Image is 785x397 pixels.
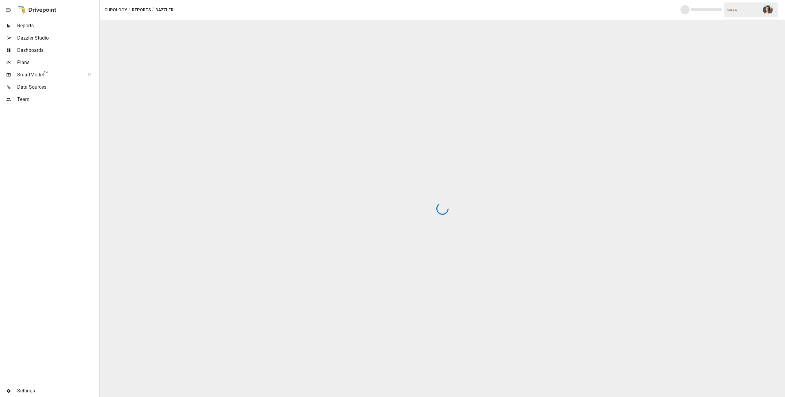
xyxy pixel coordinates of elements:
button: Reports [132,6,151,14]
button: Curology [105,6,127,14]
span: Data Sources [17,83,98,91]
span: Team [17,96,98,103]
div: / [152,6,154,14]
span: Dazzler Studio [17,34,98,42]
span: ™ [44,70,48,78]
div: Curology [727,9,759,11]
span: Reports [17,22,98,29]
div: / [128,6,131,14]
span: Plans [17,59,98,66]
span: Settings [17,387,98,395]
span: Dashboards [17,47,98,54]
span: SmartModel [17,71,81,79]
